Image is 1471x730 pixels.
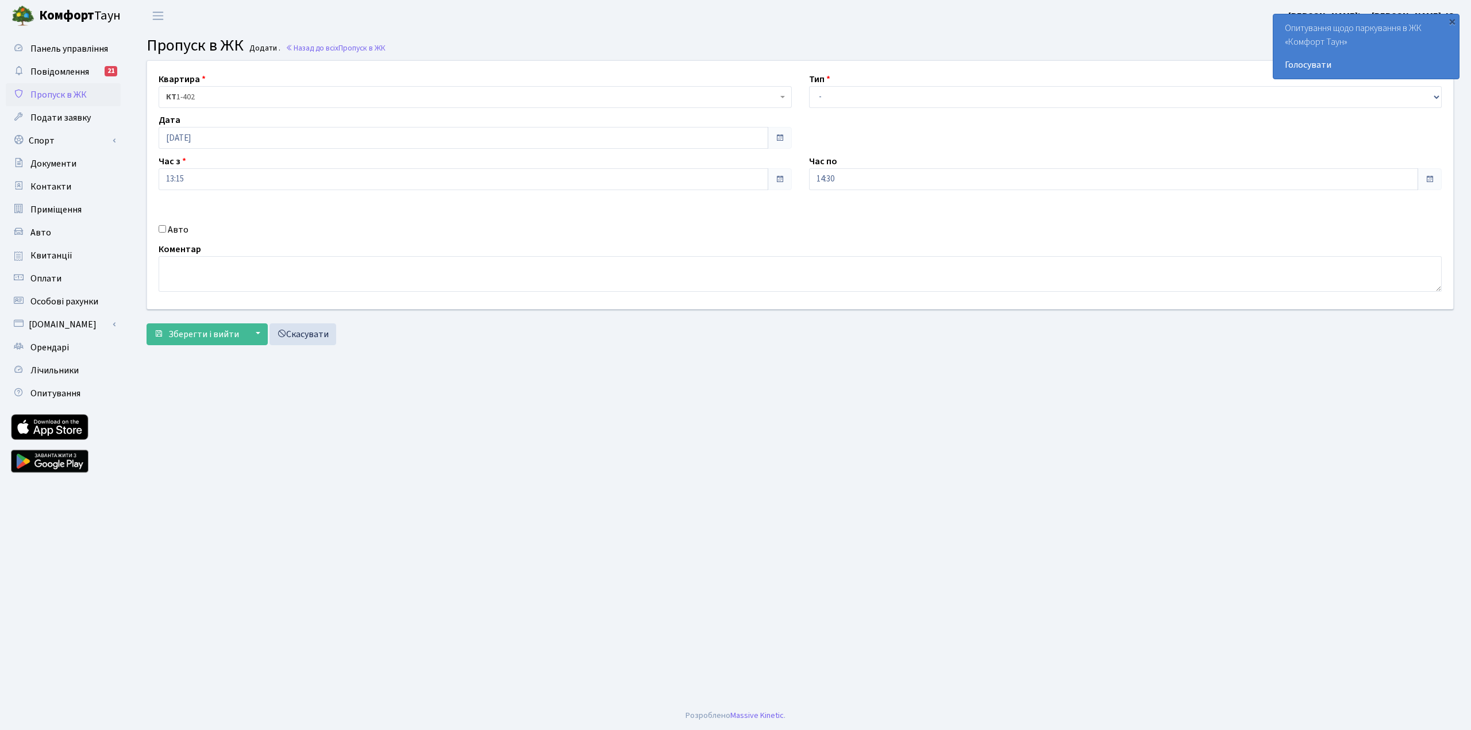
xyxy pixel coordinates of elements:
[30,226,51,239] span: Авто
[6,60,121,83] a: Повідомлення21
[168,328,239,341] span: Зберегти і вийти
[6,359,121,382] a: Лічильники
[166,91,176,103] b: КТ
[30,272,61,285] span: Оплати
[1288,10,1457,22] b: [PERSON_NAME]’єв [PERSON_NAME]. Ю.
[168,223,188,237] label: Авто
[686,709,785,722] div: Розроблено .
[39,6,121,26] span: Таун
[30,88,87,101] span: Пропуск в ЖК
[159,72,206,86] label: Квартира
[6,152,121,175] a: Документи
[30,65,89,78] span: Повідомлення
[6,198,121,221] a: Приміщення
[159,86,792,108] span: <b>КТ</b>&nbsp;&nbsp;&nbsp;&nbsp;1-402
[730,709,784,721] a: Massive Kinetic
[6,336,121,359] a: Орендарі
[166,91,777,103] span: <b>КТ</b>&nbsp;&nbsp;&nbsp;&nbsp;1-402
[6,37,121,60] a: Панель управління
[30,43,108,55] span: Панель управління
[6,129,121,152] a: Спорт
[6,244,121,267] a: Квитанції
[338,43,386,53] span: Пропуск в ЖК
[30,111,91,124] span: Подати заявку
[6,175,121,198] a: Контакти
[247,44,280,53] small: Додати .
[105,66,117,76] div: 21
[809,72,830,86] label: Тип
[6,267,121,290] a: Оплати
[30,249,72,262] span: Квитанції
[1446,16,1458,27] div: ×
[286,43,386,53] a: Назад до всіхПропуск в ЖК
[1288,9,1457,23] a: [PERSON_NAME]’єв [PERSON_NAME]. Ю.
[11,5,34,28] img: logo.png
[6,221,121,244] a: Авто
[6,83,121,106] a: Пропуск в ЖК
[30,387,80,400] span: Опитування
[144,6,172,25] button: Переключити навігацію
[6,106,121,129] a: Подати заявку
[159,242,201,256] label: Коментар
[6,290,121,313] a: Особові рахунки
[159,155,186,168] label: Час з
[147,34,244,57] span: Пропуск в ЖК
[30,180,71,193] span: Контакти
[1273,14,1459,79] div: Опитування щодо паркування в ЖК «Комфорт Таун»
[30,364,79,377] span: Лічильники
[1285,58,1447,72] a: Голосувати
[30,157,76,170] span: Документи
[6,382,121,405] a: Опитування
[809,155,837,168] label: Час по
[269,323,336,345] a: Скасувати
[30,203,82,216] span: Приміщення
[6,313,121,336] a: [DOMAIN_NAME]
[147,323,247,345] button: Зберегти і вийти
[30,295,98,308] span: Особові рахунки
[30,341,69,354] span: Орендарі
[39,6,94,25] b: Комфорт
[159,113,180,127] label: Дата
